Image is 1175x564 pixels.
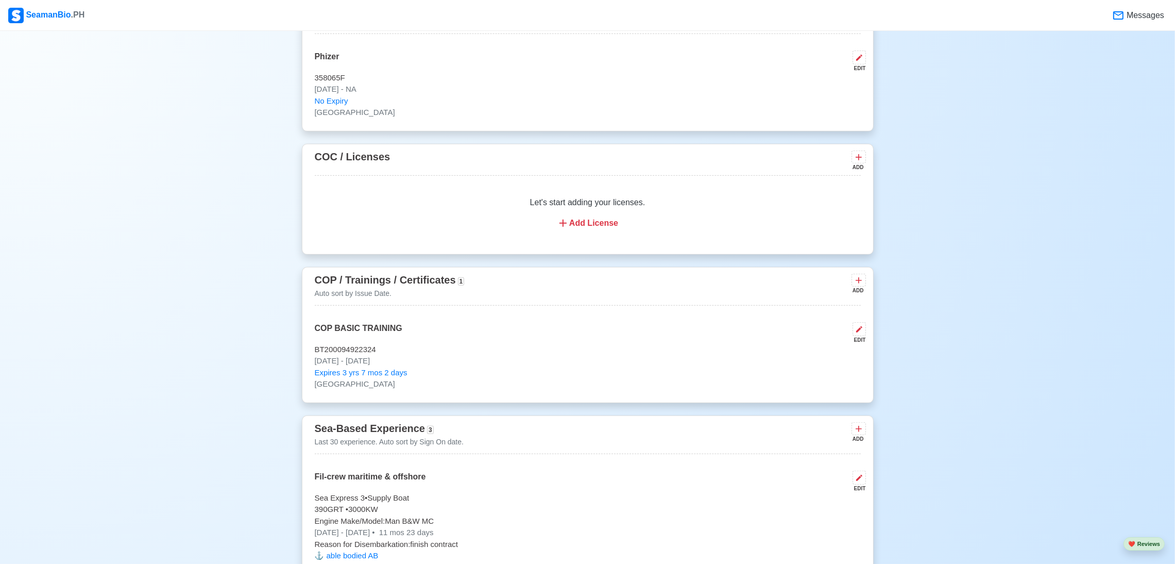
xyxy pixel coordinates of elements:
div: Add License [327,217,848,229]
button: heartReviews [1123,537,1165,551]
div: ADD [852,287,864,294]
span: Messages [1125,9,1164,22]
span: No Expiry [315,95,348,107]
span: 3 [427,426,434,434]
div: EDIT [848,485,866,492]
p: Last 30 experience. Auto sort by Sign On date. [315,437,464,447]
p: Sea Express 3 • Supply Boat [315,492,861,504]
div: EDIT [848,64,866,72]
span: anchor [315,551,325,560]
img: Logo [8,8,24,23]
div: ADD [852,163,864,171]
span: Sea-Based Experience [315,423,425,434]
div: EDIT [848,336,866,344]
span: COC / Licenses [315,151,390,162]
p: [GEOGRAPHIC_DATA] [315,378,861,390]
p: able bodied AB [315,550,861,562]
span: 1 [458,277,465,286]
span: 11 mos 23 days [377,528,434,537]
span: • [372,528,374,537]
p: Reason for Disembarkation: finish contract [315,539,861,551]
div: ADD [852,435,864,443]
span: heart [1128,541,1135,547]
p: Let's start adding your licenses. [327,196,848,209]
p: [GEOGRAPHIC_DATA] [315,107,861,119]
p: [DATE] - [DATE] [315,527,861,539]
span: Expires 3 yrs 7 mos 2 days [315,367,407,379]
p: Phizer [315,51,339,72]
p: COP BASIC TRAINING [315,322,402,344]
div: SeamanBio [8,8,84,23]
span: COP / Trainings / Certificates [315,274,456,286]
p: 390 GRT • 3000 KW [315,504,861,516]
span: .PH [71,10,85,19]
p: Auto sort by Issue Date. [315,288,465,299]
p: [DATE] - NA [315,84,861,95]
p: BT200094922324 [315,344,861,356]
p: [DATE] - [DATE] [315,355,861,367]
p: Fil-crew maritime & offshore [315,471,426,492]
p: Engine Make/Model: Man B&W MC [315,516,861,527]
p: 358065F [315,72,861,84]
